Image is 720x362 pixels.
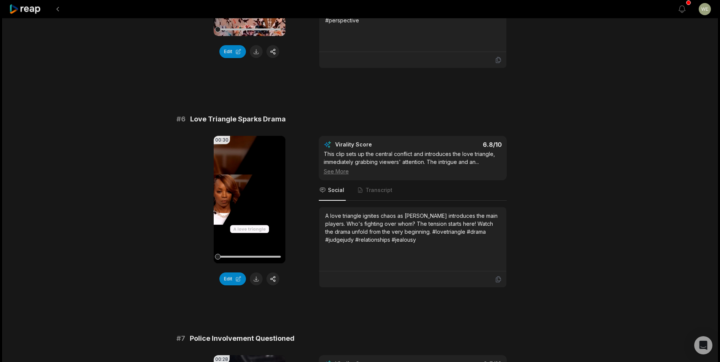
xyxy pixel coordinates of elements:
[214,136,285,263] video: Your browser does not support mp4 format.
[324,167,502,175] div: See More
[176,333,185,344] span: # 7
[219,45,246,58] button: Edit
[694,336,712,354] div: Open Intercom Messenger
[335,141,417,148] div: Virality Score
[190,333,295,344] span: Police Involvement Questioned
[219,272,246,285] button: Edit
[176,114,186,124] span: # 6
[319,180,507,201] nav: Tabs
[420,141,502,148] div: 6.8 /10
[190,114,286,124] span: Love Triangle Sparks Drama
[366,186,392,194] span: Transcript
[325,212,500,244] div: A love triangle ignites chaos as [PERSON_NAME] introduces the main players. Who's fighting over w...
[328,186,344,194] span: Social
[324,150,502,175] div: This clip sets up the central conflict and introduces the love triangle, immediately grabbing vie...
